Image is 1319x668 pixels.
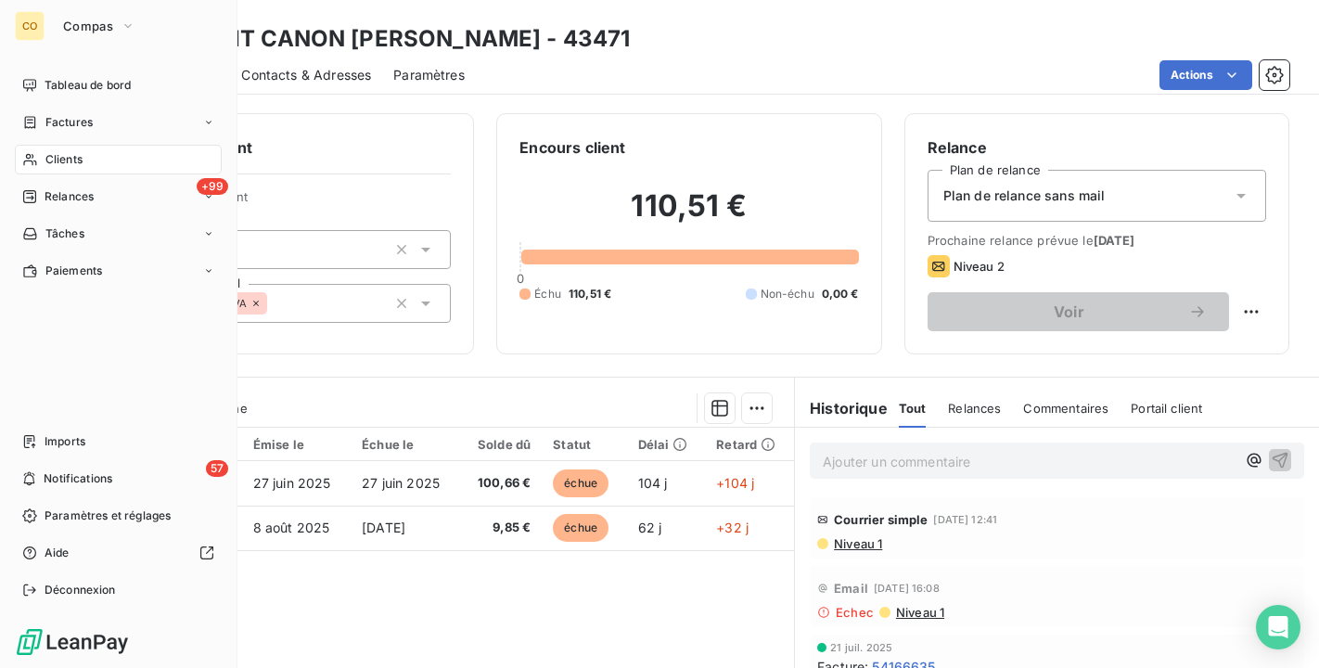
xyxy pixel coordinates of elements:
[45,225,84,242] span: Tâches
[569,286,611,302] span: 110,51 €
[112,136,451,159] h6: Informations client
[1131,401,1202,416] span: Portail client
[834,512,928,527] span: Courrier simple
[45,188,94,205] span: Relances
[534,286,561,302] span: Échu
[716,520,749,535] span: +32 j
[894,605,944,620] span: Niveau 1
[716,437,783,452] div: Retard
[1023,401,1108,416] span: Commentaires
[393,66,465,84] span: Paramètres
[836,605,874,620] span: Echec
[830,642,892,653] span: 21 juil. 2025
[553,437,615,452] div: Statut
[15,11,45,41] div: CO
[948,401,1001,416] span: Relances
[928,292,1229,331] button: Voir
[471,519,531,537] span: 9,85 €
[63,19,113,33] span: Compas
[553,469,608,497] span: échue
[45,507,171,524] span: Paramètres et réglages
[834,581,868,596] span: Email
[519,136,625,159] h6: Encours client
[795,397,888,419] h6: Historique
[1094,233,1135,248] span: [DATE]
[1159,60,1252,90] button: Actions
[638,475,668,491] span: 104 j
[716,475,754,491] span: +104 j
[149,189,451,215] span: Propriétés Client
[874,583,940,594] span: [DATE] 16:08
[362,437,449,452] div: Échue le
[933,514,997,525] span: [DATE] 12:41
[638,520,662,535] span: 62 j
[519,187,858,243] h2: 110,51 €
[362,475,440,491] span: 27 juin 2025
[45,582,116,598] span: Déconnexion
[832,536,882,551] span: Niveau 1
[45,433,85,450] span: Imports
[943,186,1106,205] span: Plan de relance sans mail
[928,233,1266,248] span: Prochaine relance prévue le
[45,263,102,279] span: Paiements
[950,304,1188,319] span: Voir
[471,437,531,452] div: Solde dû
[822,286,859,302] span: 0,00 €
[241,66,371,84] span: Contacts & Adresses
[928,136,1266,159] h6: Relance
[517,271,524,286] span: 0
[761,286,814,302] span: Non-échu
[15,538,222,568] a: Aide
[267,295,282,312] input: Ajouter une valeur
[899,401,927,416] span: Tout
[362,520,405,535] span: [DATE]
[45,114,93,131] span: Factures
[253,475,331,491] span: 27 juin 2025
[206,460,228,477] span: 57
[44,470,112,487] span: Notifications
[45,77,131,94] span: Tableau de bord
[15,627,130,657] img: Logo LeanPay
[253,520,330,535] span: 8 août 2025
[163,22,630,56] h3: EI PETIT CANON [PERSON_NAME] - 43471
[45,151,83,168] span: Clients
[553,514,608,542] span: échue
[471,474,531,493] span: 100,66 €
[638,437,695,452] div: Délai
[253,437,340,452] div: Émise le
[45,545,70,561] span: Aide
[197,178,228,195] span: +99
[954,259,1005,274] span: Niveau 2
[1256,605,1300,649] div: Open Intercom Messenger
